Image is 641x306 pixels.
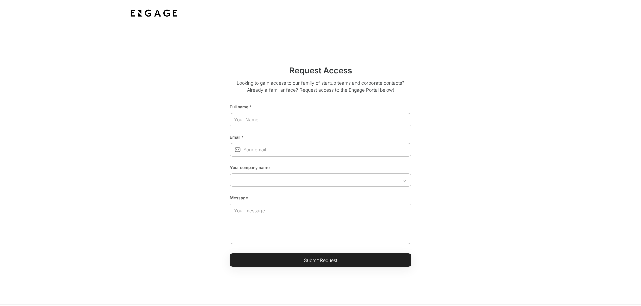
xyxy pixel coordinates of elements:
[230,253,411,267] button: Submit Request
[129,7,179,19] img: bdf1fb74-1727-4ba0-a5bd-bc74ae9fc70b.jpeg
[230,192,411,201] div: Message
[230,114,411,126] input: Your Name
[243,144,411,156] input: Your email
[401,177,408,184] button: Open
[230,79,411,99] p: Looking to gain access to our family of startup teams and corporate contacts? Already a familiar ...
[230,64,411,79] h2: Request Access
[230,101,411,110] div: Full name *
[230,132,411,140] div: Email *
[230,162,411,171] div: Your company name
